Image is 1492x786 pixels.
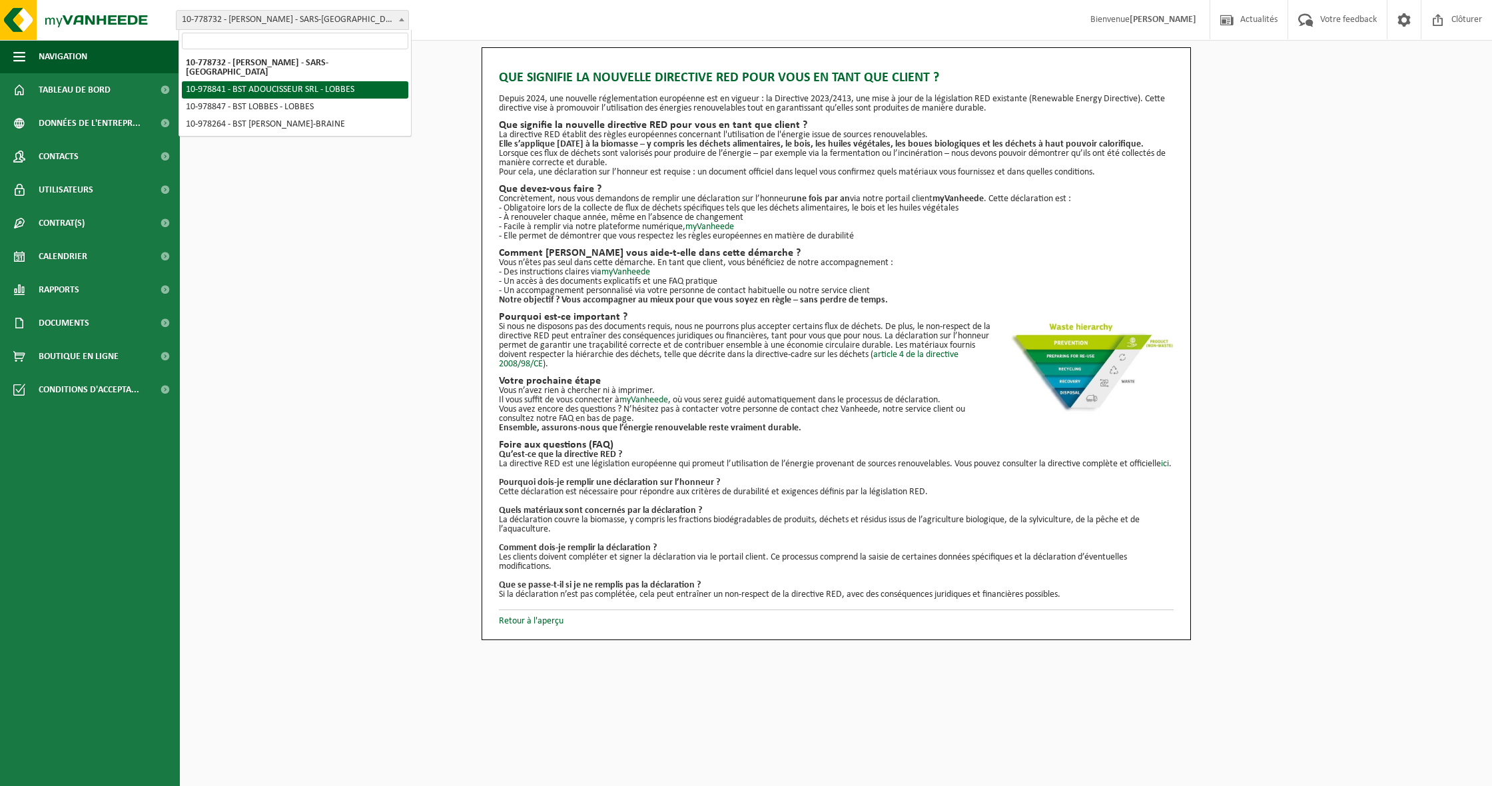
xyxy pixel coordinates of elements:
p: Pour cela, une déclaration sur l’honneur est requise : un document officiel dans lequel vous conf... [499,168,1174,177]
span: Tableau de bord [39,73,111,107]
b: Comment dois-je remplir la déclaration ? [499,543,657,553]
a: ici [1161,459,1169,469]
p: Vous n’avez rien à chercher ni à imprimer. Il vous suffit de vous connecter à , où vous serez gui... [499,386,1174,405]
span: Navigation [39,40,87,73]
p: Si la déclaration n’est pas complétée, cela peut entraîner un non-respect de la directive RED, av... [499,590,1174,599]
li: 10-978847 - BST LOBBES - LOBBES [182,99,408,116]
b: Qu’est-ce que la directive RED ? [499,450,622,460]
a: Retour à l'aperçu [499,616,563,626]
p: Les clients doivent compléter et signer la déclaration via le portail client. Ce processus compre... [499,553,1174,572]
span: Rapports [39,273,79,306]
span: Utilisateurs [39,173,93,206]
span: Contacts [39,140,79,173]
p: - Des instructions claires via [499,268,1174,277]
strong: [PERSON_NAME] [1130,15,1196,25]
span: Boutique en ligne [39,340,119,373]
h2: Pourquoi est-ce important ? [499,312,1174,322]
p: Depuis 2024, une nouvelle réglementation européenne est en vigueur : la Directive 2023/2413, une ... [499,95,1174,113]
b: Pourquoi dois-je remplir une déclaration sur l’honneur ? [499,478,720,488]
a: myVanheede [601,267,650,277]
strong: Notre objectif ? Vous accompagner au mieux pour que vous soyez en règle – sans perdre de temps. [499,295,888,305]
span: Calendrier [39,240,87,273]
span: 10-778732 - PAUWELS SEBASTIEN - SARS-LA-BUISSIÈRE [177,11,408,29]
p: Vous avez encore des questions ? N’hésitez pas à contacter votre personne de contact chez Vanheed... [499,405,1174,424]
li: 10-978841 - BST ADOUCISSEUR SRL - LOBBES [182,81,408,99]
a: article 4 de la directive 2008/98/CE [499,350,958,369]
span: Conditions d'accepta... [39,373,139,406]
b: Quels matériaux sont concernés par la déclaration ? [499,506,702,516]
b: Ensemble, assurons-nous que l’énergie renouvelable reste vraiment durable. [499,423,801,433]
p: - Un accès à des documents explicatifs et une FAQ pratique [499,277,1174,286]
p: Cette déclaration est nécessaire pour répondre aux critères de durabilité et exigences définis pa... [499,488,1174,497]
h2: Que signifie la nouvelle directive RED pour vous en tant que client ? [499,120,1174,131]
p: La directive RED établit des règles européennes concernant l'utilisation de l'énergie issue de so... [499,131,1174,140]
p: Lorsque ces flux de déchets sont valorisés pour produire de l’énergie – par exemple via la fermen... [499,149,1174,168]
span: 10-778732 - PAUWELS SEBASTIEN - SARS-LA-BUISSIÈRE [176,10,409,30]
p: La déclaration couvre la biomasse, y compris les fractions biodégradables de produits, déchets et... [499,516,1174,534]
span: Que signifie la nouvelle directive RED pour vous en tant que client ? [499,68,939,88]
h2: Foire aux questions (FAQ) [499,440,1174,450]
h2: Votre prochaine étape [499,376,1174,386]
li: 10-778732 - [PERSON_NAME] - SARS-[GEOGRAPHIC_DATA] [182,55,408,81]
strong: myVanheede [932,194,984,204]
p: - Elle permet de démontrer que vous respectez les règles européennes en matière de durabilité [499,232,1174,241]
p: La directive RED est une législation européenne qui promeut l’utilisation de l’énergie provenant ... [499,460,1174,469]
b: Que se passe-t-il si je ne remplis pas la déclaration ? [499,580,701,590]
p: Concrètement, nous vous demandons de remplir une déclaration sur l’honneur via notre portail clie... [499,195,1174,204]
span: Contrat(s) [39,206,85,240]
strong: Elle s’applique [DATE] à la biomasse – y compris les déchets alimentaires, le bois, les huiles vé... [499,139,1144,149]
li: 10-978264 - BST [PERSON_NAME]-BRAINE [182,116,408,133]
p: - Un accompagnement personnalisé via votre personne de contact habituelle ou notre service client [499,286,1174,296]
p: - Facile à remplir via notre plateforme numérique, [499,222,1174,232]
strong: une fois par an [791,194,850,204]
a: myVanheede [619,395,668,405]
span: Documents [39,306,89,340]
p: Si nous ne disposons pas des documents requis, nous ne pourrons plus accepter certains flux de dé... [499,322,1174,369]
p: - À renouveler chaque année, même en l’absence de changement [499,213,1174,222]
span: Données de l'entrepr... [39,107,141,140]
h2: Que devez-vous faire ? [499,184,1174,195]
h2: Comment [PERSON_NAME] vous aide-t-elle dans cette démarche ? [499,248,1174,258]
p: Vous n’êtes pas seul dans cette démarche. En tant que client, vous bénéficiez de notre accompagne... [499,258,1174,268]
p: - Obligatoire lors de la collecte de flux de déchets spécifiques tels que les déchets alimentaire... [499,204,1174,213]
a: myVanheede [685,222,734,232]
